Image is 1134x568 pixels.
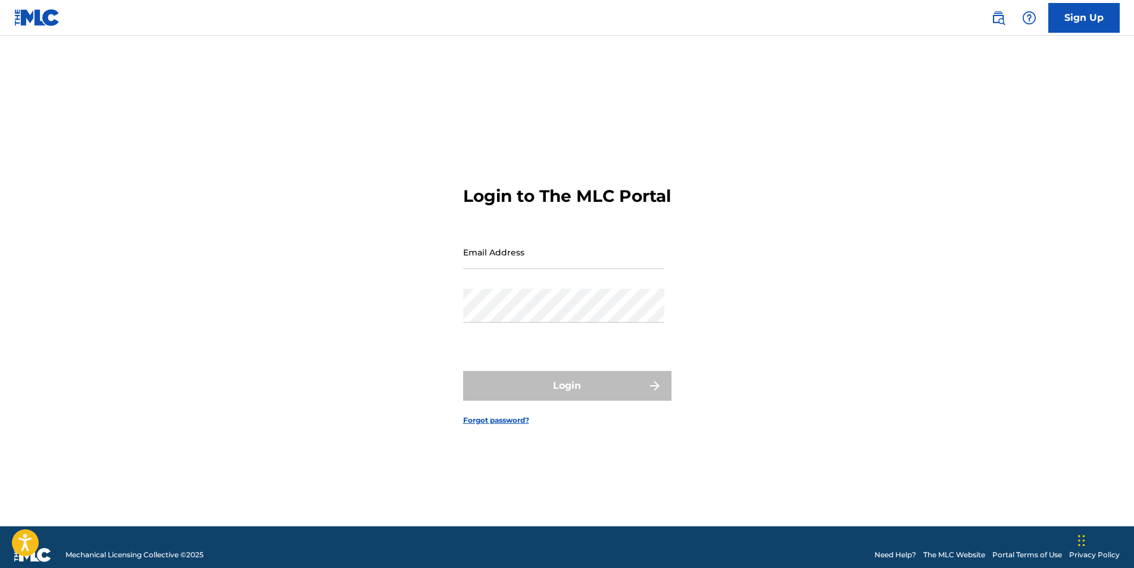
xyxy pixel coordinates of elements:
img: logo [14,548,51,562]
a: Public Search [986,6,1010,30]
a: Need Help? [874,550,916,560]
img: help [1022,11,1036,25]
a: Sign Up [1048,3,1120,33]
a: Privacy Policy [1069,550,1120,560]
div: Help [1017,6,1041,30]
a: Forgot password? [463,415,529,426]
h3: Login to The MLC Portal [463,186,671,207]
img: search [991,11,1005,25]
iframe: Chat Widget [1074,511,1134,568]
div: Drag [1078,523,1085,558]
a: Portal Terms of Use [992,550,1062,560]
a: The MLC Website [923,550,985,560]
img: MLC Logo [14,9,60,26]
span: Mechanical Licensing Collective © 2025 [65,550,204,560]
